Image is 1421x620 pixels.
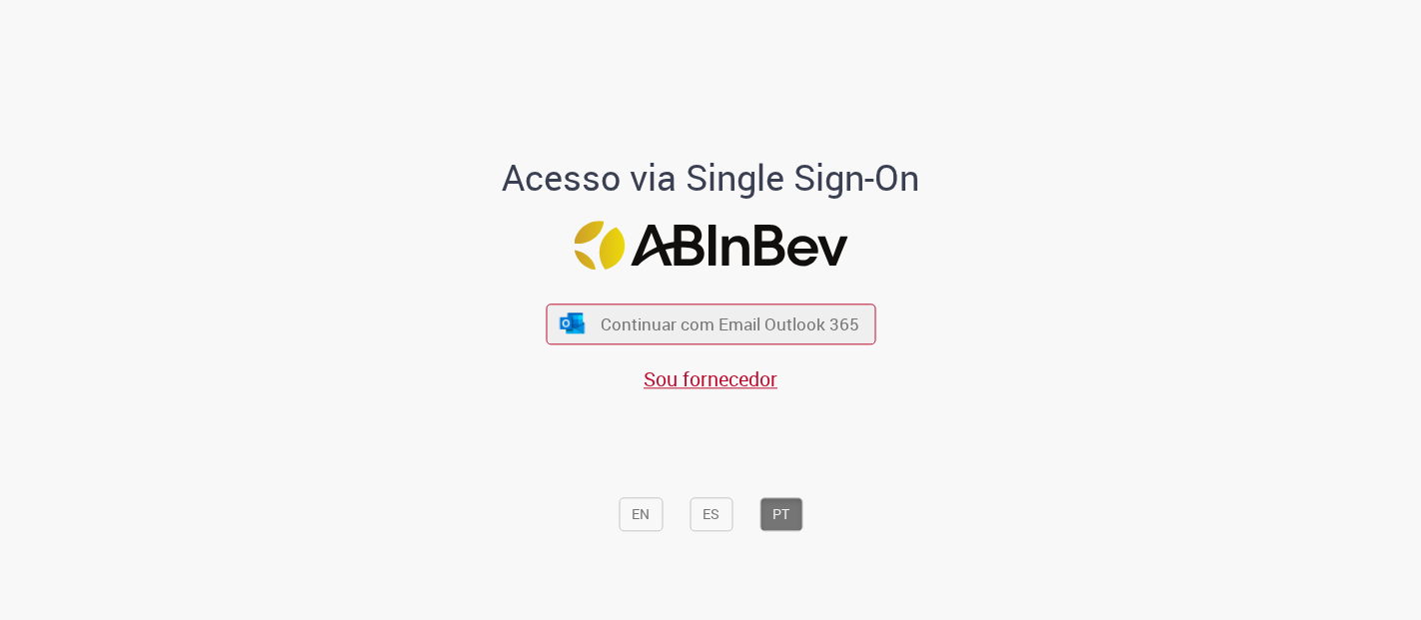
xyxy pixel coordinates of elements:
button: ícone Azure/Microsoft 360 Continuar com Email Outlook 365 [546,304,875,344]
img: ícone Azure/Microsoft 360 [559,312,587,333]
img: Logo ABInBev [574,222,847,271]
button: EN [619,497,663,531]
span: Continuar com Email Outlook 365 [601,312,859,335]
button: ES [690,497,732,531]
a: Sou fornecedor [644,365,777,392]
button: PT [759,497,802,531]
h1: Acesso via Single Sign-On [434,158,988,198]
